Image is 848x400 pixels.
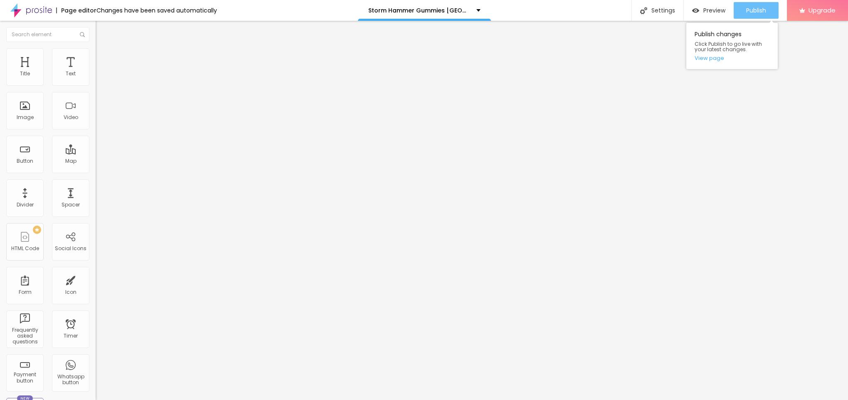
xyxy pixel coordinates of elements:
[96,7,217,13] div: Changes have been saved automatically
[17,158,33,164] div: Button
[368,7,470,13] p: Storm Hammer Gummies [GEOGRAPHIC_DATA]
[65,289,76,295] div: Icon
[65,158,76,164] div: Map
[17,114,34,120] div: Image
[684,2,734,19] button: Preview
[695,41,769,52] span: Click Publish to go live with your latest changes.
[686,23,778,69] div: Publish changes
[19,289,32,295] div: Form
[64,333,78,339] div: Timer
[80,32,85,37] img: Icone
[809,7,836,14] span: Upgrade
[695,55,769,61] a: View page
[640,7,647,14] img: Icone
[11,246,39,251] div: HTML Code
[17,202,34,208] div: Divider
[55,246,86,251] div: Social Icons
[64,114,78,120] div: Video
[8,327,41,345] div: Frequently asked questions
[54,374,87,386] div: Whatsapp button
[6,27,89,42] input: Search element
[8,372,41,384] div: Payment button
[96,21,848,400] iframe: Editor
[692,7,699,14] img: view-1.svg
[20,71,30,77] div: Title
[703,7,725,14] span: Preview
[746,7,766,14] span: Publish
[734,2,779,19] button: Publish
[66,71,76,77] div: Text
[56,7,96,13] div: Page editor
[62,202,80,208] div: Spacer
